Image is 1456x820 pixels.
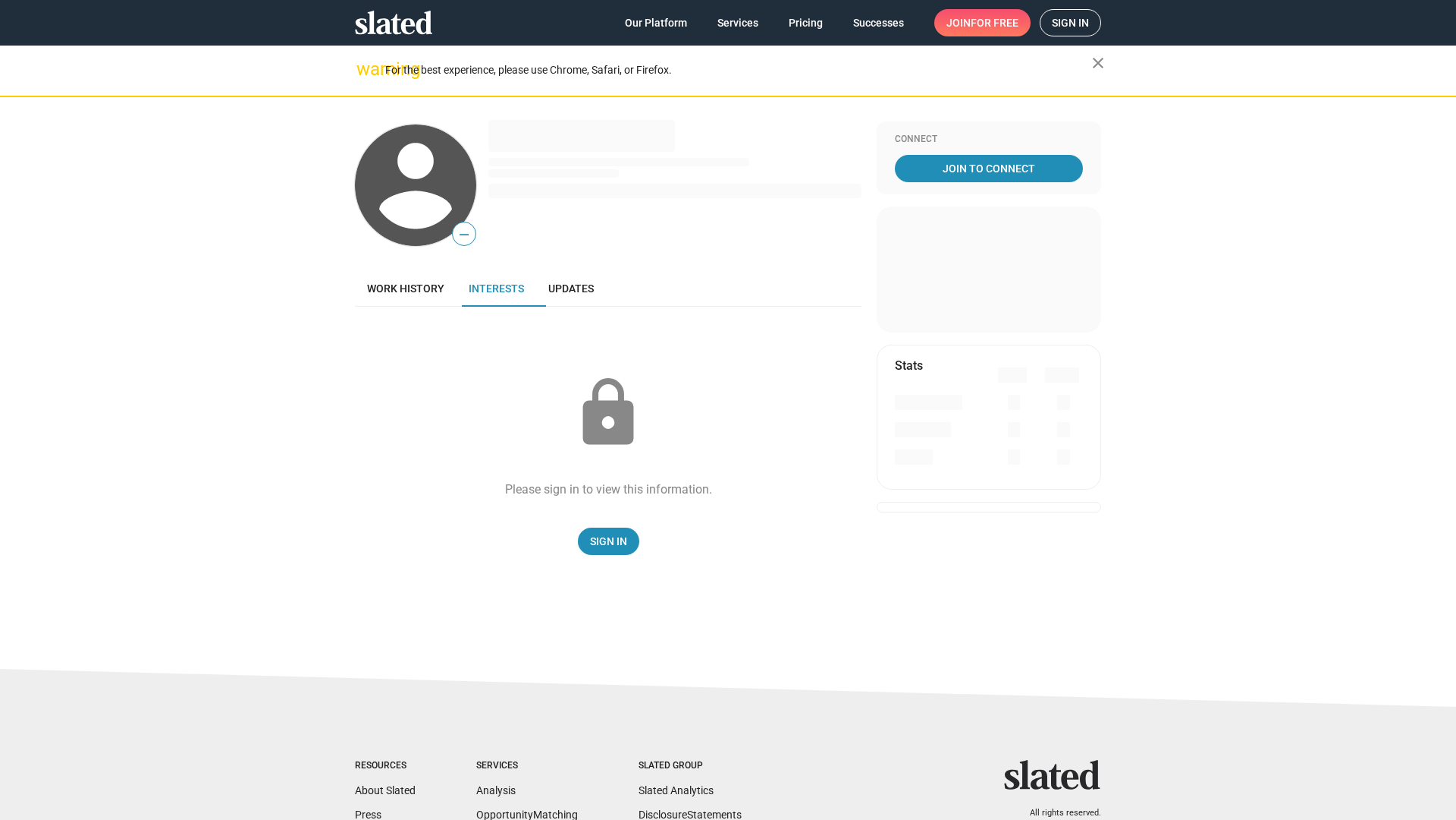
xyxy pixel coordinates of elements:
[355,270,457,307] a: Work history
[536,270,606,307] a: Updates
[639,760,742,772] div: Slated Group
[895,134,1083,146] div: Connect
[548,282,594,295] span: Updates
[971,9,1018,36] span: for free
[476,760,578,772] div: Services
[385,60,1092,80] div: For the best experience, please use Chrome, Safari, or Firefox.
[570,375,646,451] mat-icon: lock
[1052,10,1089,36] span: Sign in
[1089,54,1107,72] mat-icon: close
[578,528,639,555] a: Sign In
[898,155,1080,182] span: Join To Connect
[505,481,712,497] div: Please sign in to view this information.
[1040,9,1101,36] a: Sign in
[355,784,416,796] a: About Slated
[841,9,916,36] a: Successes
[613,9,699,36] a: Our Platform
[356,60,375,78] mat-icon: warning
[895,358,923,374] mat-card-title: Stats
[934,9,1031,36] a: Joinfor free
[895,155,1083,182] a: Join To Connect
[590,528,627,555] span: Sign In
[625,9,687,36] span: Our Platform
[367,282,444,295] span: Work history
[777,9,835,36] a: Pricing
[355,760,416,772] div: Resources
[705,9,770,36] a: Services
[469,282,524,295] span: Interests
[639,784,714,796] a: Slated Analytics
[457,270,536,307] a: Interests
[853,9,904,36] span: Successes
[476,784,516,796] a: Analysis
[946,9,1018,36] span: Join
[789,9,823,36] span: Pricing
[717,9,758,36] span: Services
[453,225,475,244] span: —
